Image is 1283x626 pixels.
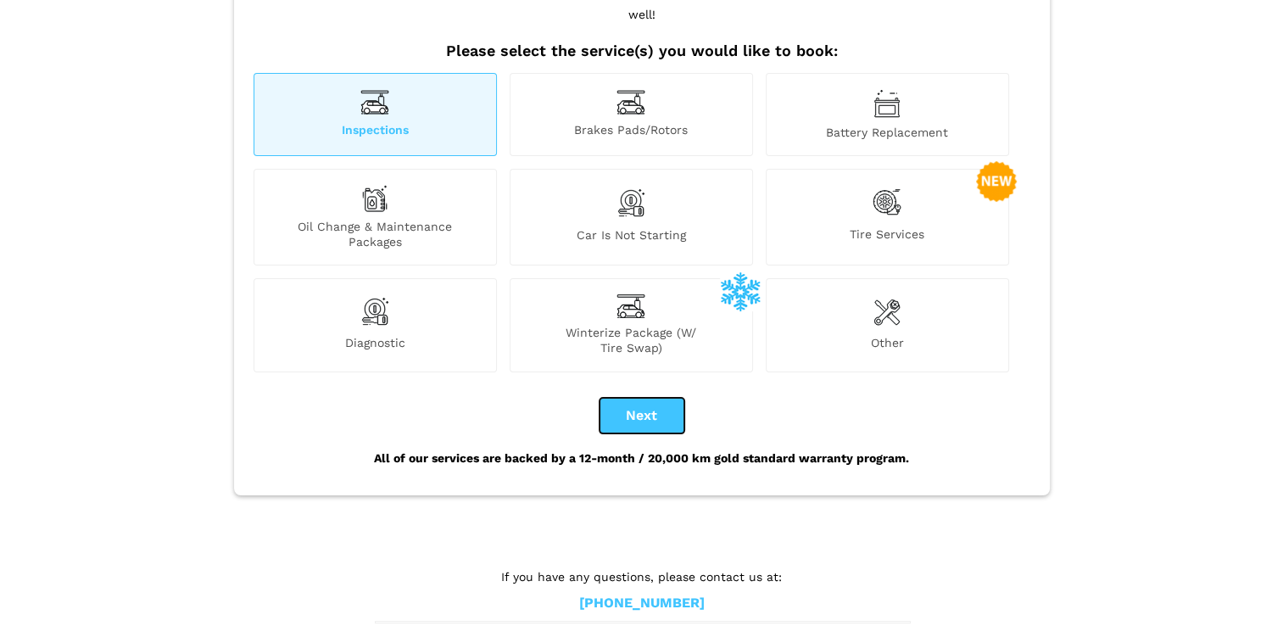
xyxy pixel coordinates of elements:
span: Oil Change & Maintenance Packages [254,219,496,249]
span: Inspections [254,122,496,140]
button: Next [600,398,684,433]
img: new-badge-2-48.png [976,161,1017,202]
span: Diagnostic [254,335,496,355]
a: [PHONE_NUMBER] [579,595,705,612]
p: If you have any questions, please contact us at: [375,567,909,586]
span: Tire Services [767,226,1008,249]
span: Brakes Pads/Rotors [510,122,752,140]
div: All of our services are backed by a 12-month / 20,000 km gold standard warranty program. [249,433,1035,483]
h2: Please select the service(s) you would like to book: [249,42,1035,60]
span: Winterize Package (W/ Tire Swap) [510,325,752,355]
img: winterize-icon_1.png [720,271,761,311]
span: Other [767,335,1008,355]
span: Battery Replacement [767,125,1008,140]
span: Car is not starting [510,227,752,249]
